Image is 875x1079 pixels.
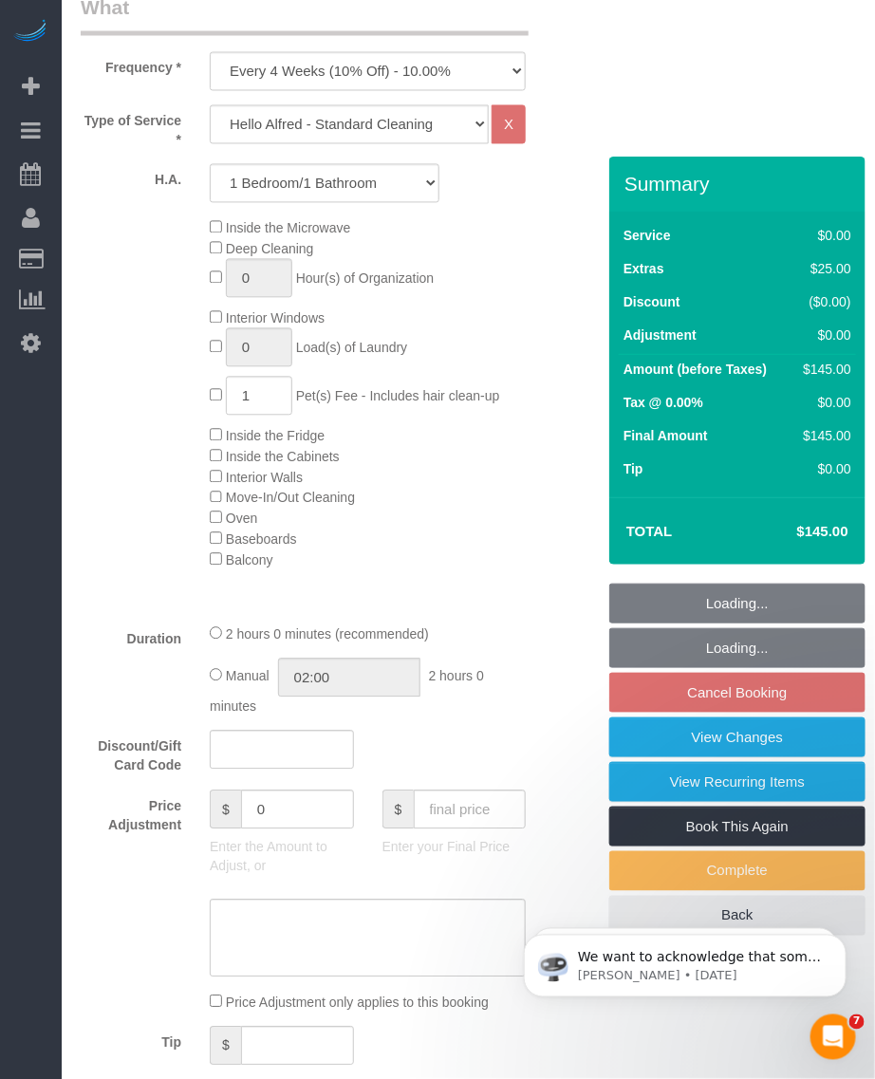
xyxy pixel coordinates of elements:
[296,341,408,356] span: Load(s) of Laundry
[226,669,270,684] span: Manual
[624,259,664,278] label: Extras
[796,292,851,311] div: ($0.00)
[66,623,195,649] label: Duration
[66,1027,195,1052] label: Tip
[382,791,414,829] span: $
[66,52,195,78] label: Frequency *
[226,995,489,1011] span: Price Adjustment only applies to this booking
[296,389,500,404] span: Pet(s) Fee - Includes hair clean-up
[624,173,856,195] h3: Summary
[382,838,527,857] p: Enter your Final Price
[796,226,851,245] div: $0.00
[226,491,355,506] span: Move-In/Out Cleaning
[296,271,435,287] span: Hour(s) of Organization
[796,259,851,278] div: $25.00
[226,553,273,568] span: Balcony
[609,717,866,757] a: View Changes
[66,791,195,835] label: Price Adjustment
[796,326,851,344] div: $0.00
[495,895,875,1028] iframe: Intercom notifications message
[226,311,325,326] span: Interior Windows
[226,627,429,642] span: 2 hours 0 minutes (recommended)
[796,426,851,445] div: $145.00
[849,1014,865,1030] span: 7
[226,471,303,486] span: Interior Walls
[210,838,354,876] p: Enter the Amount to Adjust, or
[226,512,257,527] span: Oven
[740,524,848,540] h4: $145.00
[810,1014,856,1060] iframe: Intercom live chat
[66,105,195,150] label: Type of Service *
[624,360,767,379] label: Amount (before Taxes)
[66,164,195,190] label: H.A.
[83,55,326,315] span: We want to acknowledge that some users may be experiencing lag or slower performance in our softw...
[226,429,325,444] span: Inside the Fridge
[83,73,327,90] p: Message from Ellie, sent 1w ago
[624,292,680,311] label: Discount
[624,226,671,245] label: Service
[226,532,297,548] span: Baseboards
[796,393,851,412] div: $0.00
[609,807,866,846] a: Book This Again
[624,459,643,478] label: Tip
[11,19,49,46] img: Automaid Logo
[624,393,703,412] label: Tax @ 0.00%
[210,1027,241,1066] span: $
[796,459,851,478] div: $0.00
[626,523,673,539] strong: Total
[796,360,851,379] div: $145.00
[624,326,697,344] label: Adjustment
[624,426,708,445] label: Final Amount
[66,731,195,775] label: Discount/Gift Card Code
[226,242,314,257] span: Deep Cleaning
[226,221,351,236] span: Inside the Microwave
[414,791,527,829] input: final price
[226,450,340,465] span: Inside the Cabinets
[609,762,866,802] a: View Recurring Items
[210,791,241,829] span: $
